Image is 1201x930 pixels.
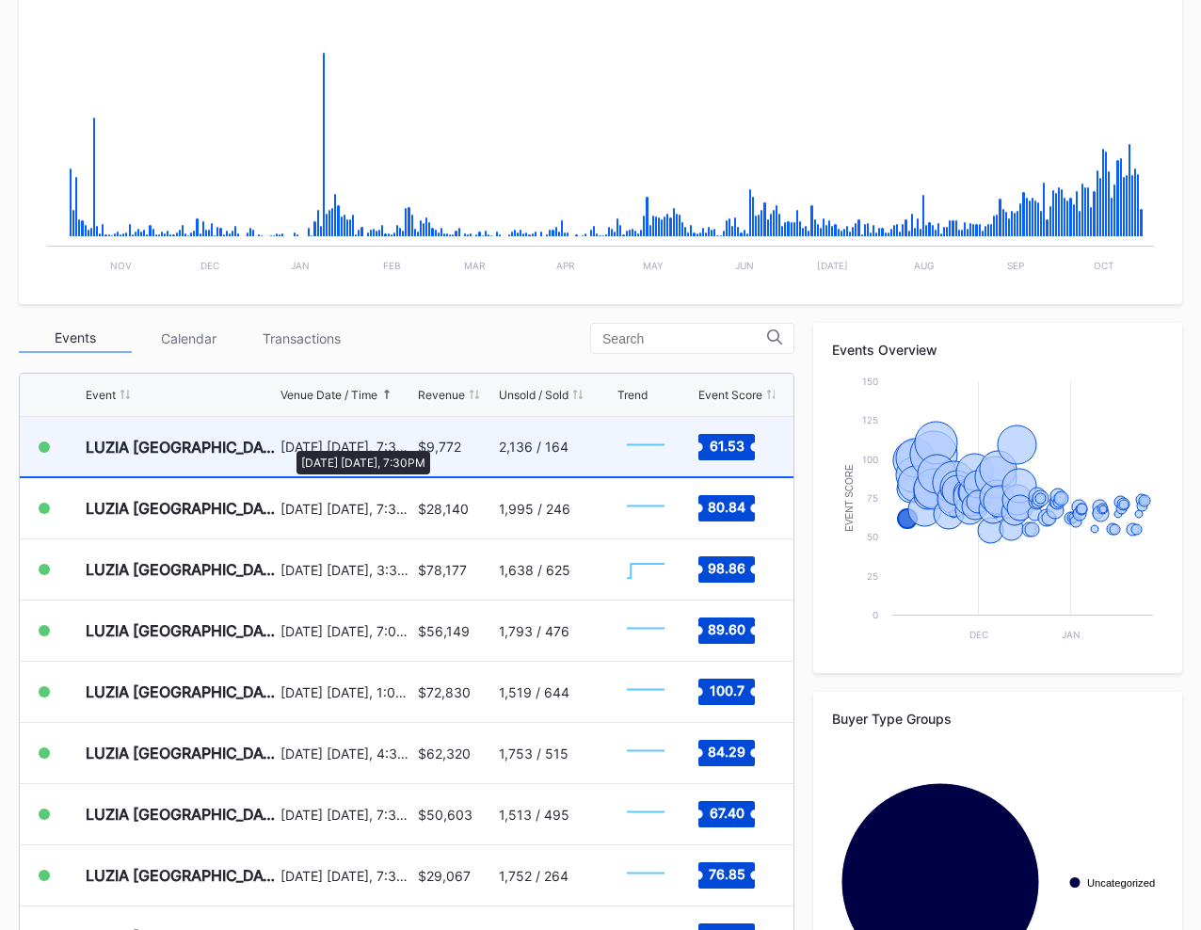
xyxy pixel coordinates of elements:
text: 75 [867,492,878,504]
text: Jun [735,260,754,271]
text: 50 [867,531,878,542]
text: 84.29 [708,744,745,760]
div: $50,603 [418,807,472,823]
div: 1,638 / 625 [499,562,570,578]
svg: Chart title [832,372,1162,654]
div: 2,136 / 164 [499,439,568,455]
text: 125 [862,414,878,425]
div: Unsold / Sold [499,388,568,402]
text: 89.60 [708,621,745,637]
div: [DATE] [DATE], 1:00PM [280,684,413,700]
text: Feb [383,260,401,271]
text: Event Score [844,464,855,532]
div: 1,513 / 495 [499,807,569,823]
text: Apr [556,260,575,271]
div: [DATE] [DATE], 7:30PM [280,439,413,455]
div: Trend [617,388,648,402]
svg: Chart title [617,668,674,715]
svg: Chart title [617,852,674,899]
div: Buyer Type Groups [832,711,1163,727]
text: May [643,260,664,271]
text: 98.86 [708,560,745,576]
text: [DATE] [817,260,848,271]
svg: Chart title [617,607,674,654]
text: 100 [862,454,878,465]
text: Jan [291,260,310,271]
text: Mar [464,260,486,271]
text: 76.85 [709,866,745,882]
div: [DATE] [DATE], 7:30PM [280,807,413,823]
div: $56,149 [418,623,470,639]
div: LUZIA [GEOGRAPHIC_DATA] [DATE] Afternoon [86,560,276,579]
div: $72,830 [418,684,471,700]
div: LUZIA [GEOGRAPHIC_DATA] [DATE] Evening [86,866,276,885]
div: Event [86,388,116,402]
div: Venue Date / Time [280,388,377,402]
text: 80.84 [708,499,745,515]
input: Search [602,331,767,346]
text: Dec [200,260,219,271]
div: [DATE] [DATE], 7:30PM [280,868,413,884]
div: LUZIA [GEOGRAPHIC_DATA] [DATE] Evening [86,805,276,824]
svg: Chart title [617,424,674,471]
div: $29,067 [418,868,471,884]
div: [DATE] [DATE], 3:30PM [280,562,413,578]
div: Event Score [698,388,762,402]
div: $62,320 [418,746,471,762]
text: 100.7 [710,682,745,698]
div: LUZIA [GEOGRAPHIC_DATA] [DATE] Evening [86,499,276,518]
div: LUZIA [GEOGRAPHIC_DATA] [DATE] Evening [86,744,276,762]
div: 1,752 / 264 [499,868,568,884]
div: Revenue [418,388,465,402]
svg: Chart title [617,791,674,838]
text: Dec [969,629,988,640]
div: 1,519 / 644 [499,684,569,700]
div: Transactions [245,324,358,353]
div: 1,753 / 515 [499,746,568,762]
div: $9,772 [418,439,461,455]
svg: Chart title [617,730,674,777]
svg: Chart title [617,546,674,593]
text: Aug [914,260,934,271]
div: LUZIA [GEOGRAPHIC_DATA] [DATE] Evening [86,438,276,457]
text: Nov [110,260,132,271]
text: 25 [867,570,878,582]
text: 61.53 [710,437,745,453]
text: Uncategorized [1087,877,1155,889]
div: 1,995 / 246 [499,501,570,517]
div: Calendar [132,324,245,353]
div: [DATE] [DATE], 7:30PM [280,501,413,517]
text: Sep [1007,260,1024,271]
div: LUZIA [GEOGRAPHIC_DATA] [DATE] Evening [86,621,276,640]
text: Jan [1062,629,1081,640]
div: Events Overview [832,342,1163,358]
text: 150 [862,376,878,387]
text: 67.40 [710,805,745,821]
div: $28,140 [418,501,469,517]
div: $78,177 [418,562,467,578]
div: LUZIA [GEOGRAPHIC_DATA] [DATE] Afternoon [86,682,276,701]
div: Events [19,324,132,353]
text: Oct [1094,260,1113,271]
text: 0 [873,609,878,620]
div: [DATE] [DATE], 7:00PM [280,623,413,639]
svg: Chart title [617,485,674,532]
div: 1,793 / 476 [499,623,569,639]
div: [DATE] [DATE], 4:30PM [280,746,413,762]
svg: Chart title [38,3,1163,285]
